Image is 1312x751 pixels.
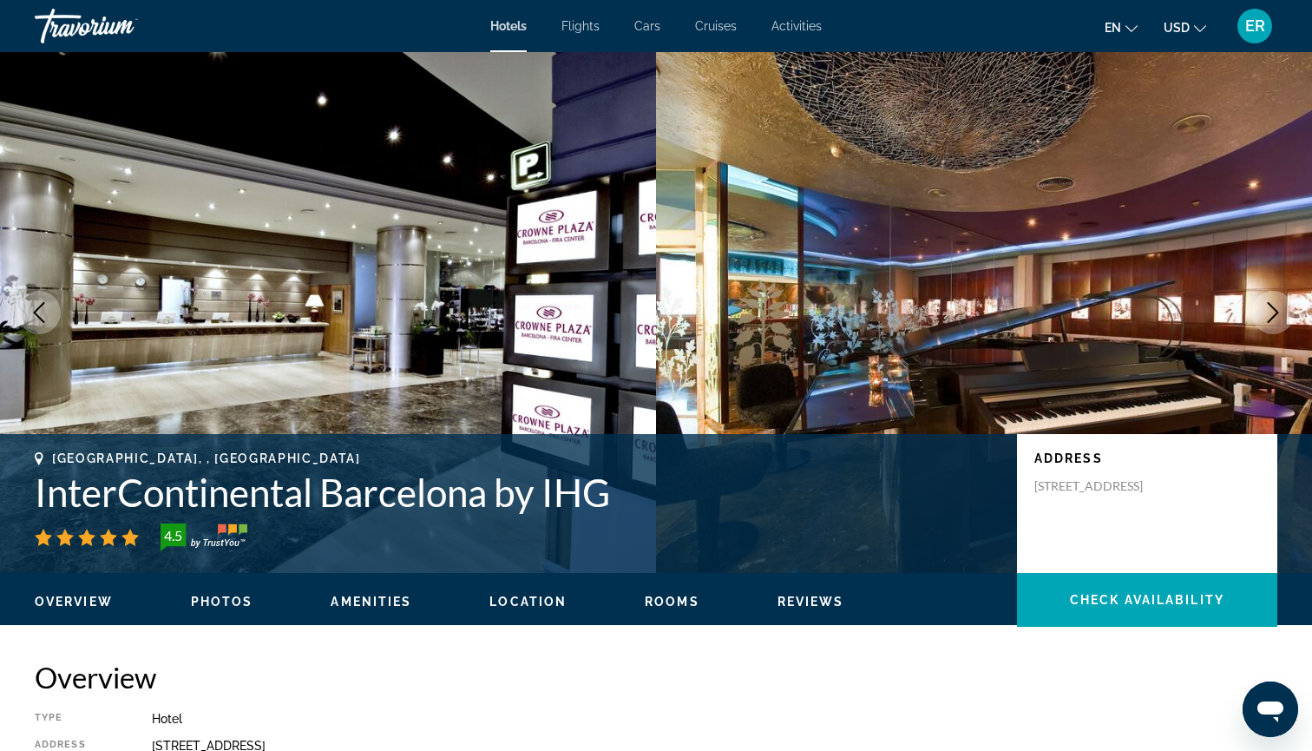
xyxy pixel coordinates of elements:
button: Check Availability [1017,573,1277,627]
a: Cars [634,19,660,33]
span: Check Availability [1070,593,1224,607]
button: Previous image [17,291,61,334]
button: User Menu [1232,8,1277,44]
span: Amenities [331,595,411,609]
button: Amenities [331,594,411,609]
div: Type [35,712,108,726]
a: Flights [561,19,600,33]
span: en [1105,21,1121,35]
button: Next image [1251,291,1295,334]
h1: InterContinental Barcelona by IHG [35,470,1000,515]
span: Reviews [777,595,844,609]
div: Hotel [152,712,1277,726]
a: Activities [771,19,822,33]
button: Overview [35,594,113,609]
iframe: Button to launch messaging window [1243,682,1298,737]
button: Change currency [1164,15,1206,40]
span: ER [1245,17,1265,35]
a: Hotels [490,19,527,33]
span: Overview [35,595,113,609]
button: Location [489,594,567,609]
p: Address [1034,451,1260,465]
a: Travorium [35,3,208,49]
span: Rooms [645,595,699,609]
button: Photos [191,594,253,609]
div: 4.5 [155,525,190,546]
a: Cruises [695,19,737,33]
span: Location [489,595,567,609]
button: Change language [1105,15,1138,40]
button: Rooms [645,594,699,609]
span: [GEOGRAPHIC_DATA], , [GEOGRAPHIC_DATA] [52,451,361,465]
button: Reviews [777,594,844,609]
span: Photos [191,595,253,609]
img: trustyou-badge-hor.svg [161,524,247,551]
span: USD [1164,21,1190,35]
p: [STREET_ADDRESS] [1034,478,1173,494]
h2: Overview [35,660,1277,695]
